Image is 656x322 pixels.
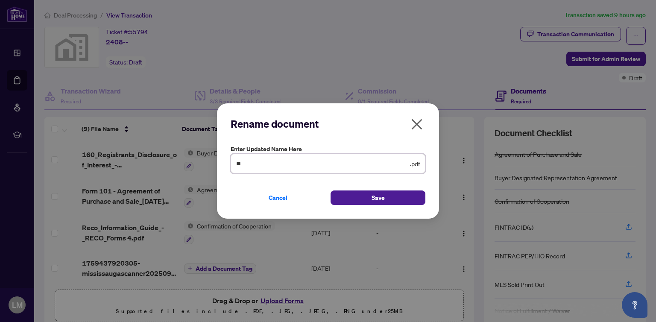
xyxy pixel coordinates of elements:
h2: Rename document [231,117,425,131]
span: Cancel [269,191,287,205]
button: Save [331,190,425,205]
span: .pdf [410,159,420,168]
span: close [410,117,424,131]
button: Open asap [622,292,647,318]
button: Cancel [231,190,325,205]
span: Save [372,191,385,205]
label: Enter updated name here [231,144,425,154]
